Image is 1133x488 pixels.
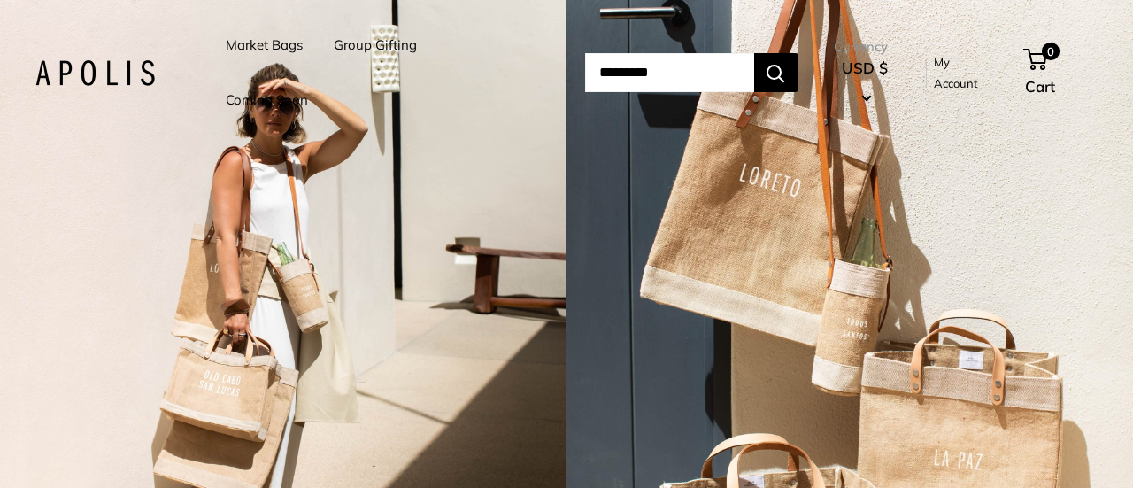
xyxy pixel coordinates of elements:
button: Search [754,53,798,92]
span: 0 [1042,43,1060,60]
span: Currency [834,35,896,59]
input: Search... [585,53,754,92]
a: Market Bags [226,33,303,58]
a: My Account [934,51,994,95]
img: Apolis [35,60,155,86]
a: Group Gifting [334,33,417,58]
a: 0 Cart [1025,44,1098,101]
span: USD $ [842,58,888,77]
button: USD $ [834,54,896,111]
span: Cart [1025,77,1055,96]
a: Coming Soon [226,88,308,112]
